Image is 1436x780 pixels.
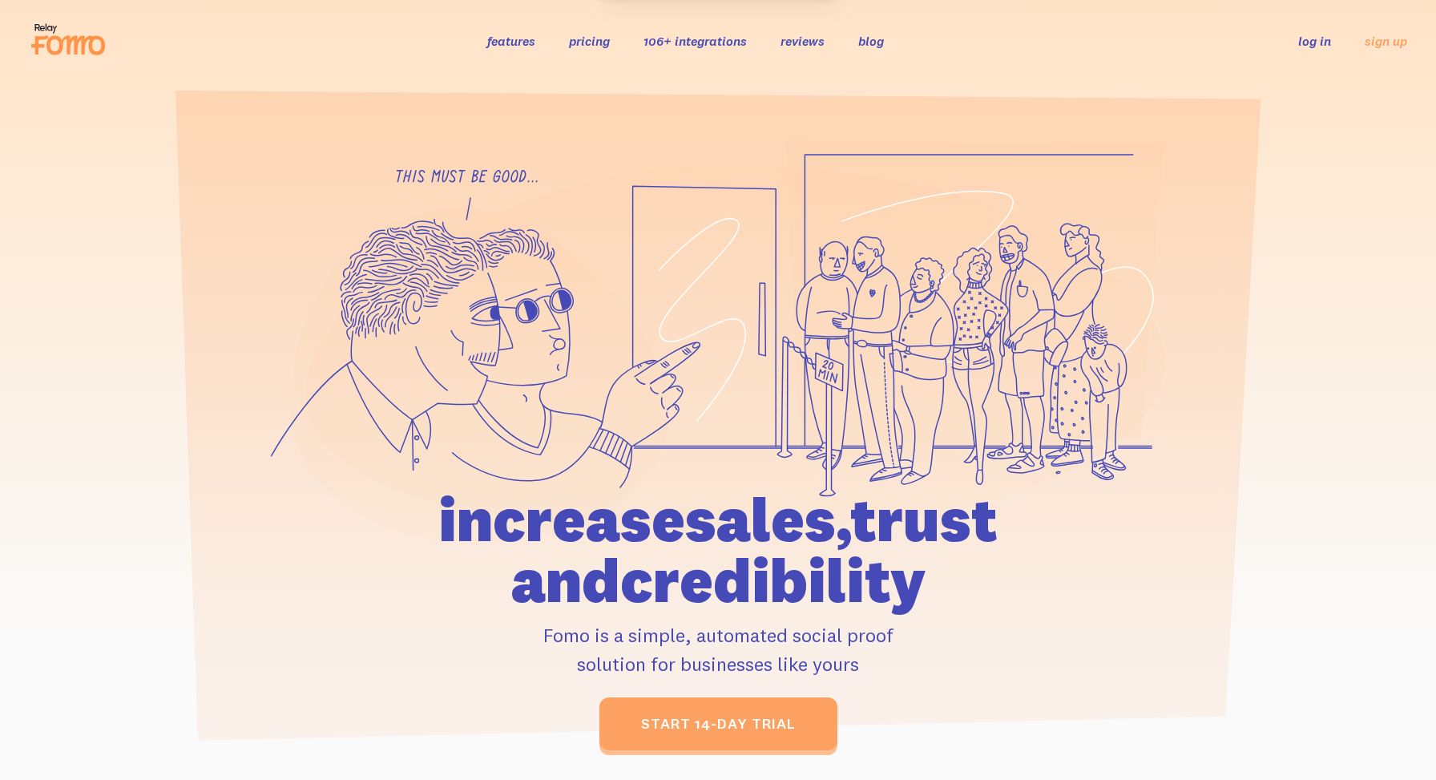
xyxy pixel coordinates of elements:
[599,697,837,750] a: start 14-day trial
[1298,33,1331,49] a: log in
[487,33,535,49] a: features
[858,33,884,49] a: blog
[643,33,747,49] a: 106+ integrations
[781,33,825,49] a: reviews
[347,489,1089,611] h1: increase sales, trust and credibility
[1365,33,1407,50] a: sign up
[347,620,1089,678] p: Fomo is a simple, automated social proof solution for businesses like yours
[569,33,610,49] a: pricing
